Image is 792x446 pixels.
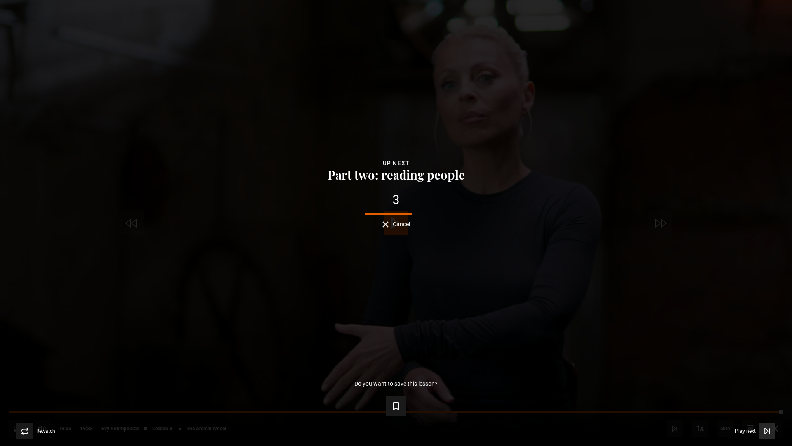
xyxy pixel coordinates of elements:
button: Rewatch [16,423,55,439]
span: Cancel [393,221,410,227]
button: Part two: reading people [325,168,467,181]
button: Play next [735,423,775,439]
div: 3 [13,193,779,206]
div: Up next [13,159,779,168]
span: Play next [735,429,756,434]
span: Rewatch [36,429,55,434]
p: Do you want to save this lesson? [354,381,438,387]
button: Cancel [382,221,410,228]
